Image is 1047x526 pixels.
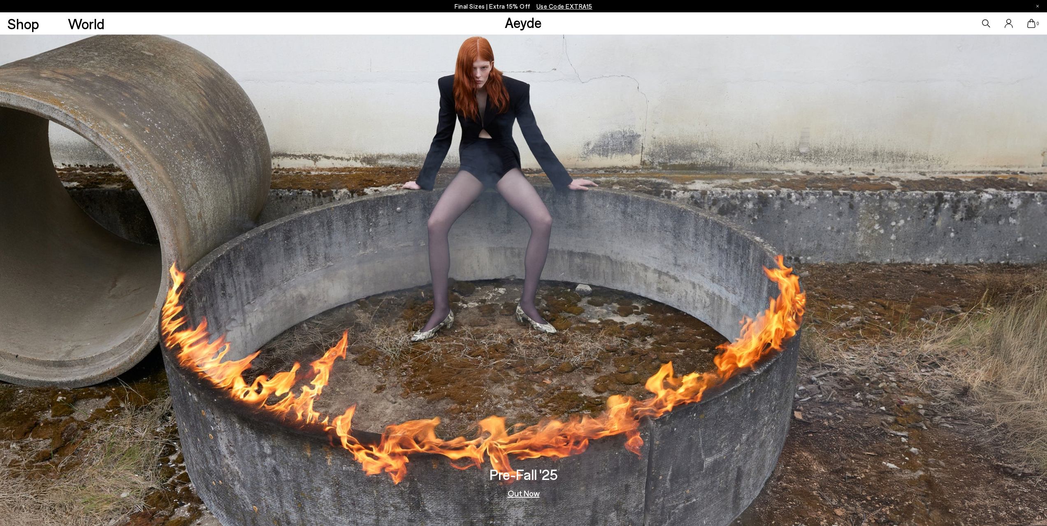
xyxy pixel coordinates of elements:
p: Final Sizes | Extra 15% Off [455,1,592,12]
a: World [68,16,104,31]
span: Navigate to /collections/ss25-final-sizes [536,2,592,10]
a: Aeyde [505,14,542,31]
h3: Pre-Fall '25 [490,467,558,482]
span: 0 [1035,21,1040,26]
a: Shop [7,16,39,31]
a: 0 [1027,19,1035,28]
a: Out Now [508,489,540,497]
